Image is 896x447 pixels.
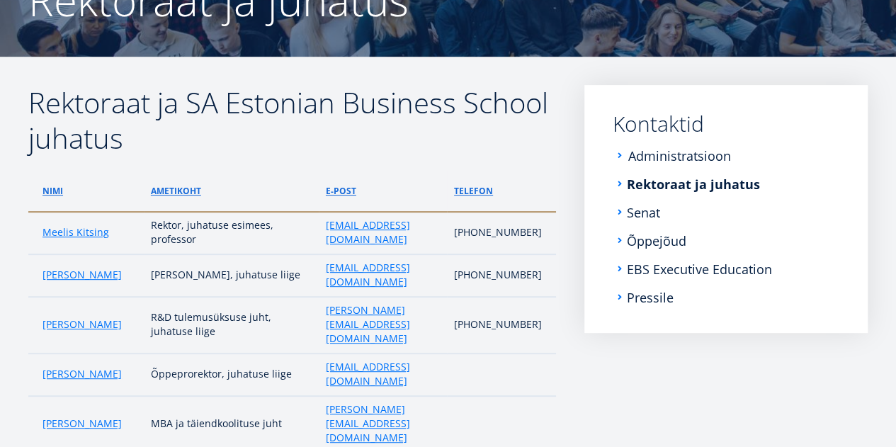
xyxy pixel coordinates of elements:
[28,85,556,156] h2: Rektoraat ja SA Estonian Business School juhatus
[627,290,674,305] a: Pressile
[326,218,440,247] a: [EMAIL_ADDRESS][DOMAIN_NAME]
[447,254,556,297] td: [PHONE_NUMBER]
[144,254,319,297] td: [PERSON_NAME], juhatuse liige
[447,297,556,353] td: [PHONE_NUMBER]
[42,268,122,282] a: [PERSON_NAME]
[326,184,356,198] a: e-post
[144,353,319,396] td: Õppeprorektor, juhatuse liige
[628,149,731,163] a: Administratsioon
[627,234,686,248] a: Õppejõud
[326,303,440,346] a: [PERSON_NAME][EMAIL_ADDRESS][DOMAIN_NAME]
[151,218,312,247] p: Rektor, juhatuse esimees, professor
[326,402,440,445] a: [PERSON_NAME][EMAIL_ADDRESS][DOMAIN_NAME]
[151,184,201,198] a: ametikoht
[42,184,63,198] a: Nimi
[42,367,122,381] a: [PERSON_NAME]
[627,177,760,191] a: Rektoraat ja juhatus
[627,205,660,220] a: Senat
[326,261,440,289] a: [EMAIL_ADDRESS][DOMAIN_NAME]
[42,225,109,239] a: Meelis Kitsing
[454,225,542,239] p: [PHONE_NUMBER]
[454,184,493,198] a: telefon
[627,262,772,276] a: EBS Executive Education
[144,297,319,353] td: R&D tulemusüksuse juht, juhatuse liige
[42,317,122,332] a: [PERSON_NAME]
[326,360,440,388] a: [EMAIL_ADDRESS][DOMAIN_NAME]
[613,113,839,135] a: Kontaktid
[42,417,122,431] a: [PERSON_NAME]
